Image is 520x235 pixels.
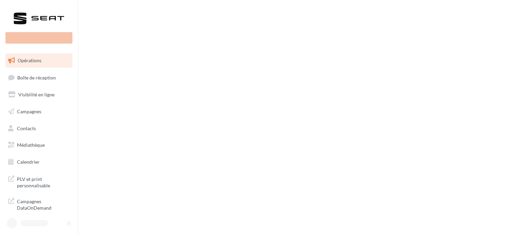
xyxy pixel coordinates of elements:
a: Médiathèque [4,138,74,152]
span: Campagnes DataOnDemand [17,197,70,211]
span: Boîte de réception [17,74,56,80]
span: Contacts [17,125,36,131]
a: Boîte de réception [4,70,74,85]
span: Visibilité en ligne [18,92,55,97]
span: Opérations [18,57,41,63]
a: PLV et print personnalisable [4,172,74,192]
a: Campagnes [4,104,74,119]
a: Visibilité en ligne [4,88,74,102]
span: Calendrier [17,159,40,165]
span: Campagnes [17,109,41,114]
span: PLV et print personnalisable [17,174,70,189]
span: Médiathèque [17,142,45,148]
div: Nouvelle campagne [5,32,72,44]
a: Calendrier [4,155,74,169]
a: Opérations [4,53,74,68]
a: Contacts [4,121,74,136]
a: Campagnes DataOnDemand [4,194,74,214]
